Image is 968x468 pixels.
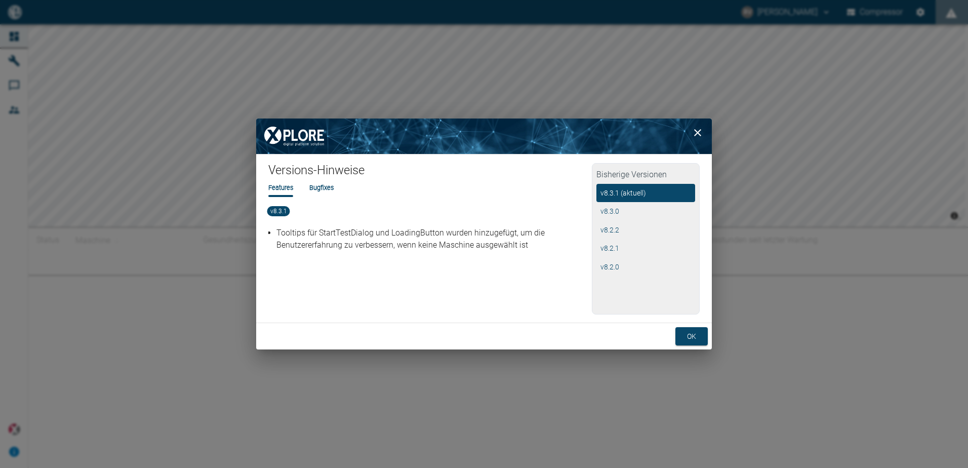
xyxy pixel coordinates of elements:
[596,184,695,203] button: v8.3.1 (aktuell)
[596,202,695,221] button: v8.3.0
[267,206,290,216] span: v8.3.1
[268,183,293,192] li: Features
[596,239,695,258] button: v8.2.1
[276,227,589,251] p: Tooltips für StartTestDialog und LoadingButton wurden hinzugefügt, um die Benutzererfahrung zu ve...
[256,119,332,154] img: XPLORE Logo
[256,119,712,154] img: background image
[309,183,334,192] li: Bugfixes
[268,163,592,183] h1: Versions-Hinweise
[596,258,695,277] button: v8.2.0
[675,327,708,346] button: ok
[688,123,708,143] button: close
[596,168,695,184] h2: Bisherige Versionen
[596,221,695,240] button: v8.2.2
